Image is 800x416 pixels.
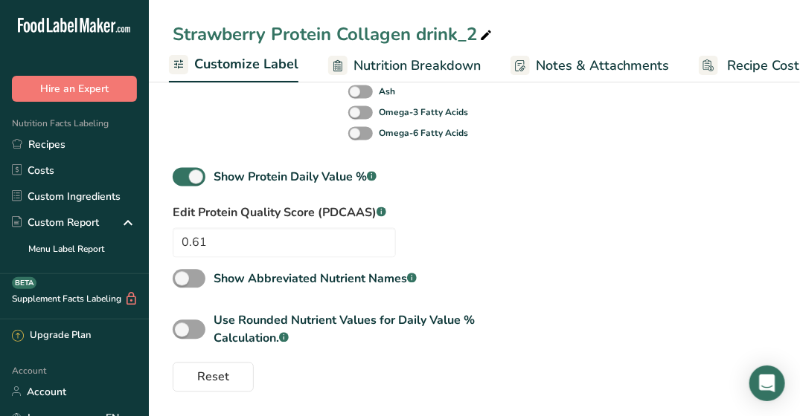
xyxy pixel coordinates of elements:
span: Reset [197,368,229,386]
div: Open Intercom Messenger [749,365,785,401]
button: Hire an Expert [12,76,137,102]
div: Show Abbreviated Nutrient Names [214,270,417,288]
b: Omega-6 Fatty Acids [379,127,468,140]
div: Show Protein Daily Value % [214,169,377,186]
span: Customize Label [194,54,298,74]
a: Notes & Attachments [511,49,669,82]
div: Custom Report [12,215,99,230]
div: Use Rounded Nutrient Values for Daily Value % Calculation. [214,312,496,348]
a: Nutrition Breakdown [328,49,481,82]
button: Reset [173,363,254,392]
div: Upgrade Plan [12,328,91,343]
div: Strawberry Protein Collagen drink_2 [173,21,495,48]
a: Customize Label [169,48,298,83]
span: Notes & Attachments [536,56,669,76]
b: Omega-3 Fatty Acids [379,106,468,120]
b: Ash [379,85,395,99]
div: BETA [12,277,36,289]
label: Edit Protein Quality Score (PDCAAS) [173,204,396,222]
span: Nutrition Breakdown [353,56,481,76]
